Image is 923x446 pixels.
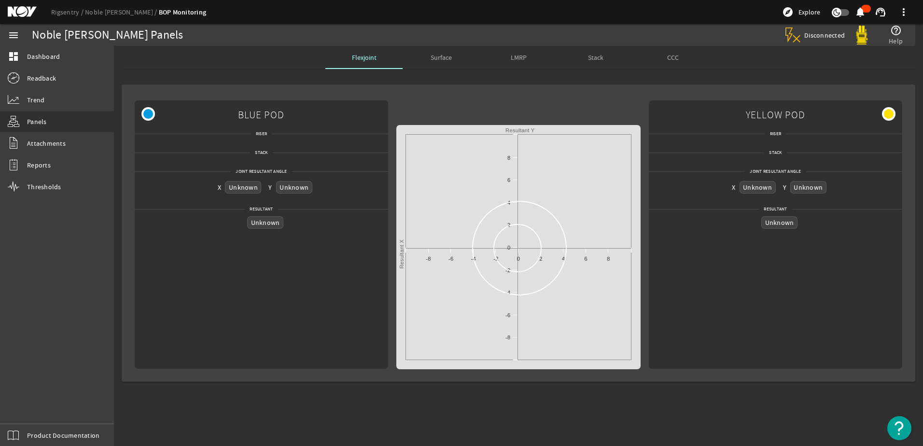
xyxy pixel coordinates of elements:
[790,181,826,193] div: Unknown
[250,148,272,157] span: Stack
[505,127,535,133] text: Resultant Y
[889,36,903,46] span: Help
[875,6,886,18] mat-icon: support_agent
[276,181,312,193] div: Unknown
[51,8,85,16] a: Rigsentry
[218,182,221,192] div: X
[247,216,283,228] div: Unknown
[251,129,272,139] span: Riser
[852,26,871,45] img: Yellowpod.svg
[32,30,183,40] div: Noble [PERSON_NAME] Panels
[783,182,786,192] div: Y
[225,181,261,193] div: Unknown
[765,129,786,139] span: Riser
[890,25,902,36] mat-icon: help_outline
[268,182,272,192] div: Y
[27,431,99,440] span: Product Documentation
[745,167,806,176] span: Joint Resultant Angle
[27,182,61,192] span: Thresholds
[667,54,679,61] span: CCC
[85,8,159,16] a: Noble [PERSON_NAME]
[732,182,735,192] div: X
[27,73,56,83] span: Readback
[887,416,911,440] button: Open Resource Center
[607,256,610,262] text: 8
[588,54,603,61] span: Stack
[471,256,475,262] text: -4
[584,256,587,262] text: 6
[505,334,510,340] text: -8
[231,167,292,176] span: Joint Resultant Angle
[352,54,377,61] span: Flexjoint
[759,204,792,214] span: Resultant
[8,51,19,62] mat-icon: dashboard
[746,104,805,125] span: YELLOW POD
[431,54,452,61] span: Surface
[505,312,510,318] text: -6
[892,0,915,24] button: more_vert
[804,31,845,40] span: Disconnected
[761,216,797,228] div: Unknown
[764,148,786,157] span: Stack
[511,54,527,61] span: LMRP
[8,29,19,41] mat-icon: menu
[798,7,820,17] span: Explore
[448,256,453,262] text: -6
[507,200,510,206] text: 4
[507,155,510,161] text: 8
[159,8,207,17] a: BOP Monitoring
[854,6,866,18] mat-icon: notifications
[245,204,278,214] span: Resultant
[426,256,431,262] text: -8
[27,160,51,170] span: Reports
[782,6,794,18] mat-icon: explore
[740,181,776,193] div: Unknown
[238,104,284,125] span: BLUE POD
[27,117,47,126] span: Panels
[507,177,510,183] text: 6
[399,239,405,269] text: Resultant X
[27,139,66,148] span: Attachments
[27,52,60,61] span: Dashboard
[778,4,824,20] button: Explore
[27,95,44,105] span: Trend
